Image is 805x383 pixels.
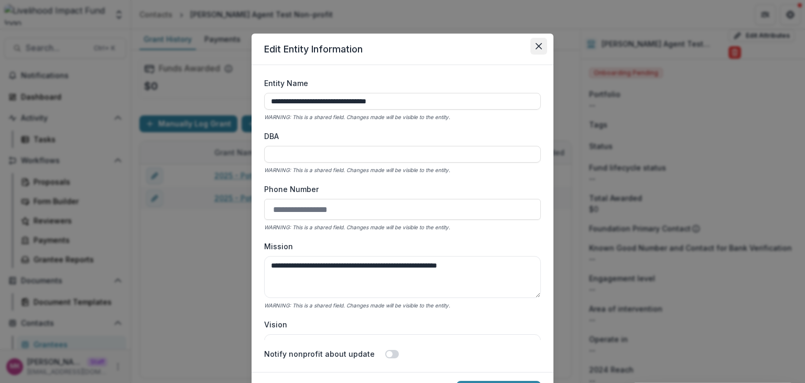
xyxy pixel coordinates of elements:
header: Edit Entity Information [252,34,553,65]
label: Phone Number [264,184,535,195]
label: Mission [264,241,535,252]
label: DBA [264,131,535,142]
label: Vision [264,319,535,330]
i: WARNING: This is a shared field. Changes made will be visible to the entity. [264,302,450,308]
label: Entity Name [264,78,535,89]
i: WARNING: This is a shared field. Changes made will be visible to the entity. [264,114,450,120]
i: WARNING: This is a shared field. Changes made will be visible to the entity. [264,224,450,230]
i: WARNING: This is a shared field. Changes made will be visible to the entity. [264,167,450,173]
button: Close [530,38,547,55]
label: Notify nonprofit about update [264,348,375,359]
